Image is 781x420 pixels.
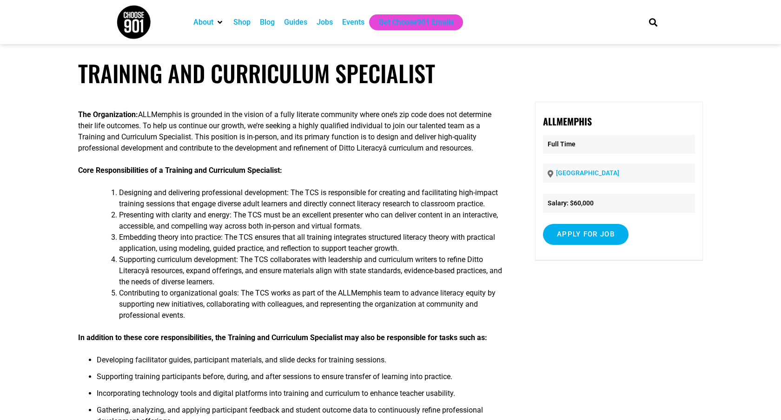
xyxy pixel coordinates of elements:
li: Designing and delivering professional development: The TCS is responsible for creating and facili... [119,187,504,210]
a: About [193,17,213,28]
div: Search [646,14,661,30]
strong: ALLMemphis [543,114,592,128]
li: Developing facilitator guides, participant materials, and slide decks for training sessions. [97,354,504,371]
li: Presenting with clarity and energy: The TCS must be an excellent presenter who can deliver conten... [119,210,504,232]
li: Embedding theory into practice: The TCS ensures that all training integrates structured literacy ... [119,232,504,254]
a: Shop [233,17,251,28]
li: Incorporating technology tools and digital platforms into training and curriculum to enhance teac... [97,388,504,405]
a: [GEOGRAPHIC_DATA] [556,169,619,177]
input: Apply for job [543,224,629,245]
li: Supporting training participants before, during, and after sessions to ensure transfer of learnin... [97,371,504,388]
a: Guides [284,17,307,28]
strong: In addition to these core responsibilities, the Training and Curriculum Specialist may also be re... [78,333,487,342]
p: ALLMemphis is grounded in the vision of a fully literate community where one’s zip code does not ... [78,109,504,154]
li: Salary: $60,000 [543,194,695,213]
a: Blog [260,17,275,28]
div: About [189,14,229,30]
a: Events [342,17,364,28]
li: Supporting curriculum development: The TCS collaborates with leadership and curriculum writers to... [119,254,504,288]
a: Get Choose901 Emails [378,17,454,28]
a: Jobs [317,17,333,28]
p: Full Time [543,135,695,154]
li: Contributing to organizational goals: The TCS works as part of the ALLMemphis team to advance lit... [119,288,504,321]
h1: Training and Curriculum Specialist [78,59,703,87]
strong: The Organization: [78,110,138,119]
strong: Core Responsibilities of a Training and Curriculum Specialist: [78,166,282,175]
nav: Main nav [189,14,633,30]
